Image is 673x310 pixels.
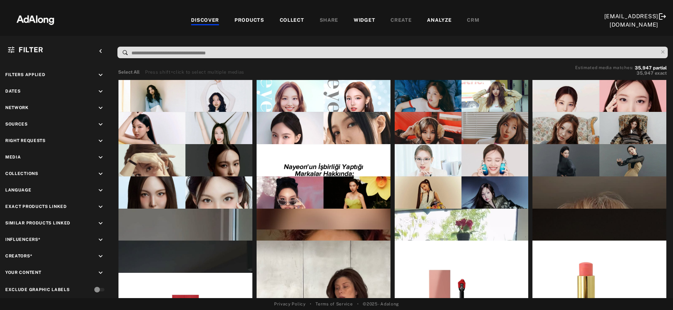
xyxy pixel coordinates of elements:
[19,46,43,54] span: Filter
[5,237,40,242] span: Influencers*
[145,69,244,76] div: Press shift+click to select multiple medias
[5,287,69,293] div: Exclude Graphic Labels
[97,269,104,277] i: keyboard_arrow_down
[97,71,104,79] i: keyboard_arrow_down
[97,154,104,161] i: keyboard_arrow_down
[467,16,479,25] div: CRM
[635,66,667,70] button: 35,947partial
[604,12,659,29] div: [EMAIL_ADDRESS][DOMAIN_NAME]
[5,72,46,77] span: Filters applied
[635,65,652,70] span: 35,947
[5,204,67,209] span: Exact Products Linked
[5,188,32,193] span: Language
[5,122,28,127] span: Sources
[354,16,375,25] div: WIDGET
[5,171,38,176] span: Collections
[118,69,140,76] button: Select All
[280,16,304,25] div: COLLECT
[97,104,104,112] i: keyboard_arrow_down
[97,47,104,55] i: keyboard_arrow_left
[97,137,104,145] i: keyboard_arrow_down
[427,16,451,25] div: ANALYZE
[274,301,306,307] a: Privacy Policy
[97,252,104,260] i: keyboard_arrow_down
[234,16,264,25] div: PRODUCTS
[5,221,70,225] span: Similar Products Linked
[575,65,633,70] span: Estimated media matches:
[97,187,104,194] i: keyboard_arrow_down
[5,105,29,110] span: Network
[97,121,104,128] i: keyboard_arrow_down
[575,70,667,77] button: 35,947exact
[320,16,339,25] div: SHARE
[5,9,66,30] img: 63233d7d88ed69de3c212112c67096b6.png
[315,301,353,307] a: Terms of Service
[363,301,399,307] span: © 2025 - Adalong
[97,203,104,211] i: keyboard_arrow_down
[191,16,219,25] div: DISCOVER
[5,155,21,160] span: Media
[5,89,21,94] span: Dates
[390,16,412,25] div: CREATE
[97,170,104,178] i: keyboard_arrow_down
[5,270,41,275] span: Your Content
[5,138,46,143] span: Right Requests
[637,70,653,76] span: 35,947
[97,220,104,227] i: keyboard_arrow_down
[310,301,312,307] span: •
[97,88,104,95] i: keyboard_arrow_down
[97,236,104,244] i: keyboard_arrow_down
[357,301,359,307] span: •
[5,254,32,258] span: Creators*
